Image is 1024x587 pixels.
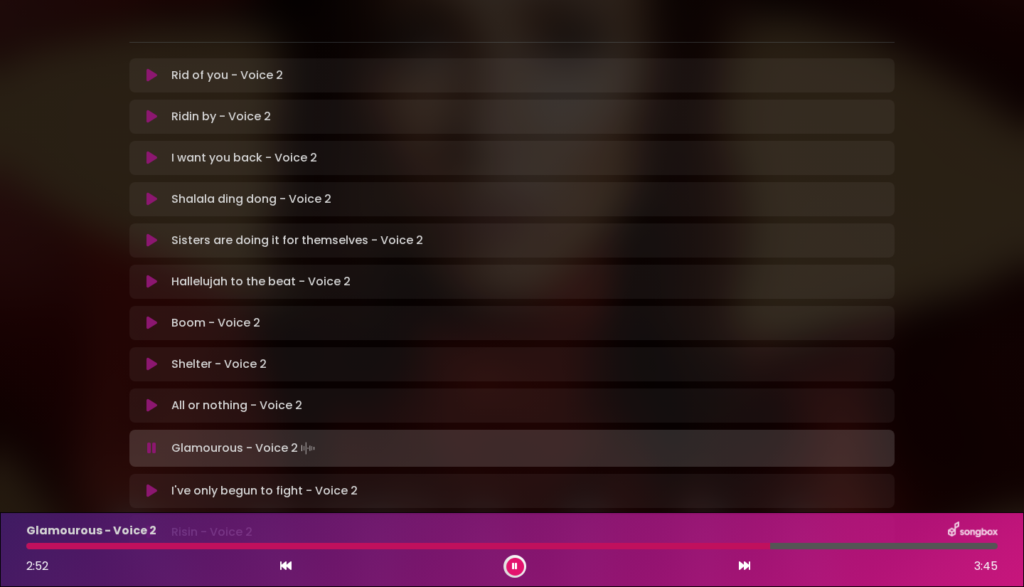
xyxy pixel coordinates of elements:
[171,67,283,84] p: Rid of you - Voice 2
[171,438,318,458] p: Glamourous - Voice 2
[171,108,271,125] p: Ridin by - Voice 2
[974,558,998,575] span: 3:45
[948,522,998,540] img: songbox-logo-white.png
[171,149,317,166] p: I want you back - Voice 2
[171,314,260,332] p: Boom - Voice 2
[171,356,267,373] p: Shelter - Voice 2
[171,191,331,208] p: Shalala ding dong - Voice 2
[26,522,156,539] p: Glamourous - Voice 2
[26,558,48,574] span: 2:52
[171,232,423,249] p: Sisters are doing it for themselves - Voice 2
[171,273,351,290] p: Hallelujah to the beat - Voice 2
[298,438,318,458] img: waveform4.gif
[171,397,302,414] p: All or nothing - Voice 2
[171,482,358,499] p: I've only begun to fight - Voice 2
